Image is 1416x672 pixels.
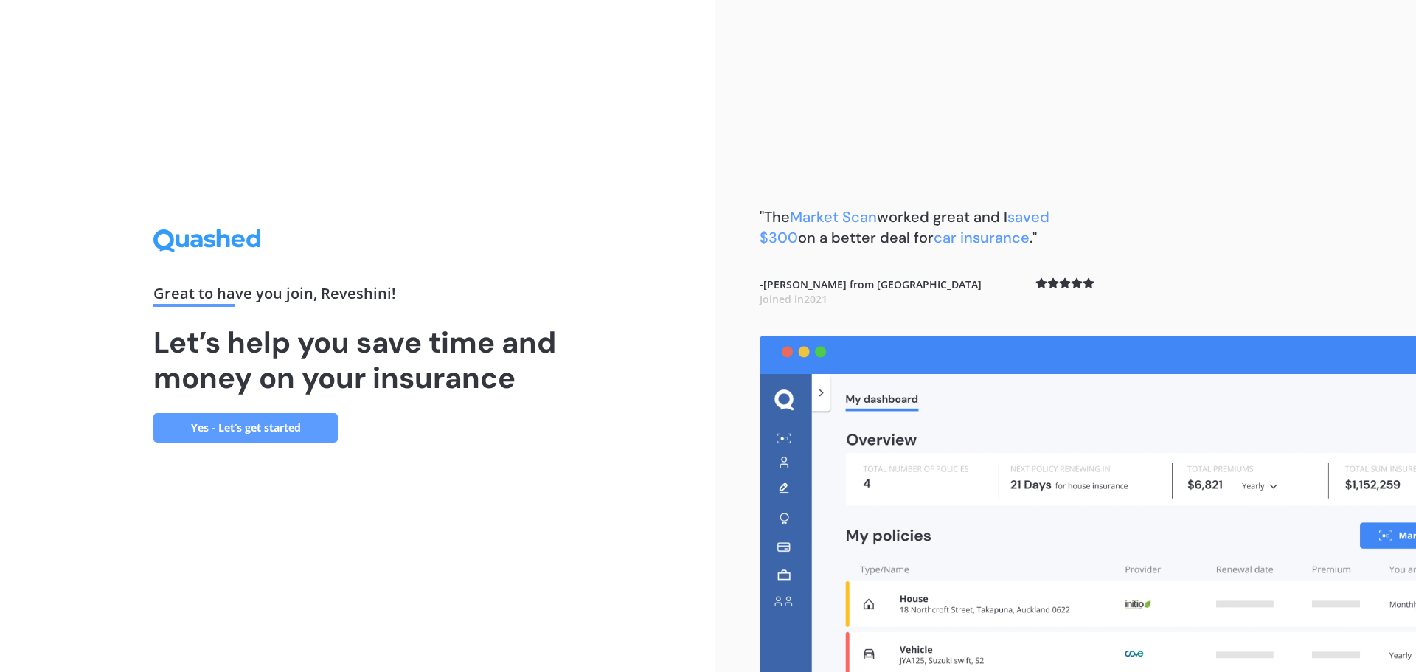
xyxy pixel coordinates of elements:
[790,207,877,226] span: Market Scan
[760,292,827,306] span: Joined in 2021
[153,325,562,395] h1: Let’s help you save time and money on your insurance
[760,207,1049,247] span: saved $300
[153,413,338,443] a: Yes - Let’s get started
[760,207,1049,247] b: "The worked great and I on a better deal for ."
[760,277,982,306] b: - [PERSON_NAME] from [GEOGRAPHIC_DATA]
[153,286,562,307] div: Great to have you join , Reveshini !
[760,336,1416,672] img: dashboard.webp
[934,228,1030,247] span: car insurance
